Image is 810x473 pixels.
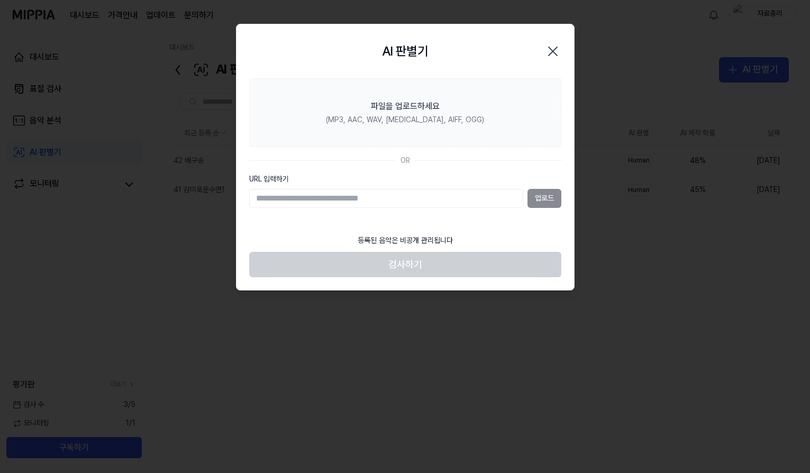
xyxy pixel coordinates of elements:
[326,115,484,125] div: (MP3, AAC, WAV, [MEDICAL_DATA], AIFF, OGG)
[351,229,459,252] div: 등록된 음악은 비공개 관리됩니다
[401,156,410,166] div: OR
[249,174,561,185] label: URL 입력하기
[371,100,440,113] div: 파일을 업로드하세요
[382,41,428,61] h2: AI 판별기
